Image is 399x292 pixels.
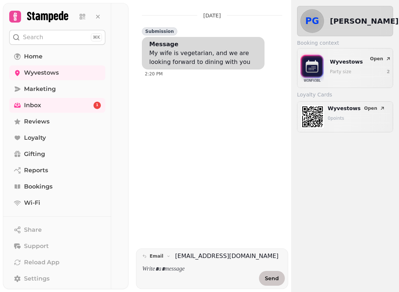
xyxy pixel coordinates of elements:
span: Home [24,52,42,61]
span: Reviews [24,117,50,126]
span: Send [265,276,279,281]
a: Loyalty [9,130,105,145]
span: Loyalty [24,133,46,142]
a: Reviews [9,114,105,129]
span: Support [24,242,49,251]
p: Wyvestows [330,58,372,65]
img: bookings-icon [300,51,324,83]
span: Bookings [24,182,52,191]
span: Reports [24,166,48,175]
p: Search [23,33,43,42]
button: Share [9,223,105,237]
span: Marketing [24,85,56,94]
div: Submission [142,27,177,35]
a: Inbox1 [9,98,105,113]
span: Open [370,57,383,61]
button: Support [9,239,105,254]
p: Wyvestows Loyalty [328,105,361,112]
div: 2:20 PM [145,71,265,77]
a: Wi-Fi [9,196,105,210]
span: Share [24,225,42,234]
button: email [139,252,174,261]
a: Reports [9,163,105,178]
a: Bookings [9,179,105,194]
a: Settings [9,271,105,286]
span: 1 [96,103,98,108]
h2: [PERSON_NAME] [330,16,399,26]
p: Party size [330,69,372,75]
span: Open [364,106,377,111]
span: Wyvestows [24,68,59,77]
p: WONFV3BL [304,77,320,85]
button: Reload App [9,255,105,270]
span: Settings [24,274,50,283]
span: Reload App [24,258,59,267]
div: bookings-iconWONFV3BLWyvestowsParty size2Open [300,51,390,85]
a: Wyvestows [9,65,105,80]
a: Marketing [9,82,105,96]
span: Inbox [24,101,41,110]
span: Loyalty Cards [297,91,332,98]
a: Gifting [9,147,105,162]
span: PG [305,17,319,26]
p: 2 [387,69,390,75]
a: Home [9,49,105,64]
span: Gifting [24,150,45,159]
button: Search⌘K [9,30,105,45]
p: [DATE] [203,12,221,19]
span: Wi-Fi [24,198,40,207]
p: 0 point s [328,115,390,121]
div: My wife is vegetarian, and we are looking forward to dining with you [149,49,260,67]
button: Open [367,54,394,63]
div: ⌘K [91,33,102,41]
a: [EMAIL_ADDRESS][DOMAIN_NAME] [175,252,279,261]
label: Booking context [297,39,393,47]
button: Open [361,105,388,112]
div: Message [149,40,178,49]
button: Send [259,271,285,286]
